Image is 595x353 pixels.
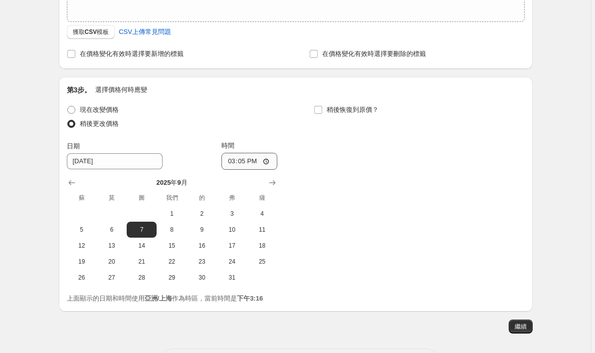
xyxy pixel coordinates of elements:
th: 星期天 [67,190,97,206]
span: 7 [131,226,153,234]
span: 13 [101,242,123,250]
span: 4 [251,210,273,218]
span: CSV上傳常見問題 [119,27,171,37]
span: 6 [101,226,123,234]
span: 16 [191,242,213,250]
span: 23 [191,258,213,266]
button: 2025年10月30日星期四 [187,270,217,286]
span: 的 [191,194,213,202]
span: 10 [221,226,243,234]
span: 8 [161,226,183,234]
span: 19 [71,258,93,266]
span: 在價格變化有效時選擇要新增的標籤 [80,50,184,57]
span: 11 [251,226,273,234]
span: 在價格變化有效時選擇要刪除的標籤 [322,50,426,57]
button: Sunday October 26 2025 [67,270,97,286]
span: 9 [191,226,213,234]
button: Thursday October 16 2025 [187,238,217,254]
span: 24 [221,258,243,266]
span: 5 [71,226,93,234]
span: 3 [221,210,243,218]
span: 12 [71,242,93,250]
button: Saturday October 18 2025 [247,238,277,254]
button: Saturday October 4 2025 [247,206,277,222]
th: 星期一 [97,190,127,206]
button: Wednesday October 1 2025 [157,206,187,222]
h2: 第3步。 [67,85,92,95]
button: Friday October 3 2025 [217,206,247,222]
button: 獲取CSV模板 [67,25,115,39]
th: 星期五 [217,190,247,206]
span: 1 [161,210,183,218]
button: Tuesday October 7 2025 [127,222,157,238]
span: 弗 [221,194,243,202]
b: 亞洲/上海 [145,295,173,302]
a: CSV上傳常見問題 [113,24,177,40]
button: 繼續 [509,320,533,334]
button: Saturday October 25 2025 [247,254,277,270]
span: 時間 [221,142,234,149]
button: Monday October 20 2025 [97,254,127,270]
span: 薩 [251,194,273,202]
span: 繼續 [515,323,527,331]
button: Wednesday October 8 2025 [157,222,187,238]
th: 星期三 [157,190,187,206]
input: 12:00 [221,153,277,170]
span: 21 [131,258,153,266]
button: Show previous month, September 2025 [65,176,79,190]
b: 下午3:16 [237,295,263,302]
button: Saturday October 11 2025 [247,222,277,238]
span: 稍後更改價格 [80,120,119,127]
button: Sunday October 12 2025 [67,238,97,254]
button: Tuesday October 28 2025 [127,270,157,286]
span: 31 [221,274,243,282]
span: 日期 [67,142,80,150]
button: Wednesday October 22 2025 [157,254,187,270]
span: 29 [161,274,183,282]
span: 27 [101,274,123,282]
button: Friday October 17 2025 [217,238,247,254]
span: 上面顯示的日期和時間使用 作為時區，當前時間是 [67,295,263,302]
button: Sunday October 19 2025 [67,254,97,270]
span: 28 [131,274,153,282]
th: 星期二 [127,190,157,206]
span: 現在改變價格 [80,106,119,113]
button: Tuesday October 14 2025 [127,238,157,254]
span: 20 [101,258,123,266]
input: 2025年9月23日 [67,153,163,169]
span: 稍後恢復到原價？ [327,106,379,113]
span: 我們 [161,194,183,202]
span: 莫 [101,194,123,202]
button: Monday October 6 2025 [97,222,127,238]
span: 2 [191,210,213,218]
span: 18 [251,242,273,250]
button: Wednesday October 15 2025 [157,238,187,254]
button: 2025年10月31日，星期五 [217,270,247,286]
button: Thursday October 2 2025 [187,206,217,222]
span: 22 [161,258,183,266]
span: 蘇 [71,194,93,202]
span: 14 [131,242,153,250]
button: Monday October 13 2025 [97,238,127,254]
button: Show next month, November 2025 [265,176,279,190]
span: 15 [161,242,183,250]
span: 25 [251,258,273,266]
button: Thursday October 23 2025 [187,254,217,270]
span: 30 [191,274,213,282]
th: 星期四 [187,190,217,206]
span: 獲取CSV模板 [73,28,109,36]
p: 選擇價格何時應變 [95,85,147,95]
button: Thursday October 9 2025 [187,222,217,238]
th: 星期六 [247,190,277,206]
button: Tuesday October 21 2025 [127,254,157,270]
button: Sunday October 5 2025 [67,222,97,238]
span: 17 [221,242,243,250]
button: 2025年10月29日星期三 [157,270,187,286]
button: Friday October 24 2025 [217,254,247,270]
button: Friday October 10 2025 [217,222,247,238]
span: 26 [71,274,93,282]
button: Monday October 27 2025 [97,270,127,286]
span: 圖 [131,194,153,202]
